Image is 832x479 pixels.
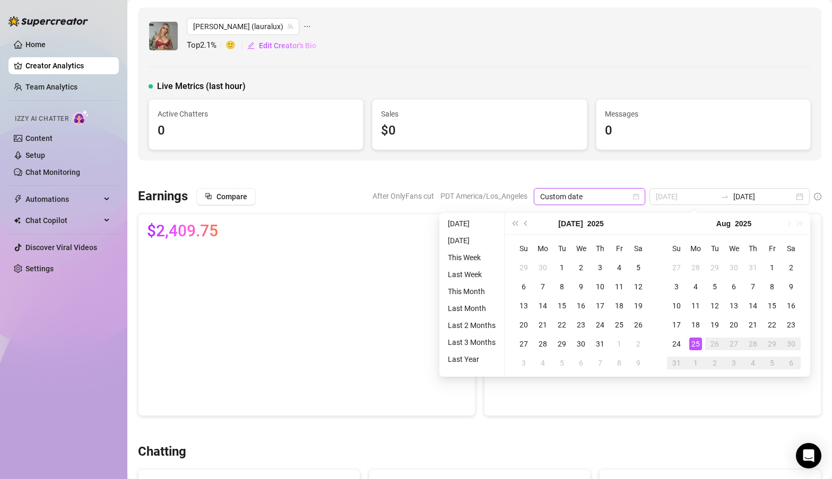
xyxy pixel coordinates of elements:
[158,108,354,120] span: Active Chatters
[591,315,610,334] td: 2025-07-24
[632,280,645,293] div: 12
[591,334,610,353] td: 2025-07-31
[517,299,530,312] div: 13
[766,357,778,369] div: 5
[594,318,606,331] div: 24
[670,357,683,369] div: 31
[667,315,686,334] td: 2025-08-17
[552,315,571,334] td: 2025-07-22
[689,318,702,331] div: 18
[705,258,724,277] td: 2025-07-29
[782,334,801,353] td: 2025-08-30
[444,251,500,264] li: This Week
[743,296,762,315] td: 2025-08-14
[785,261,798,274] div: 2
[372,188,434,204] span: After OnlyFans cut
[556,261,568,274] div: 1
[381,121,578,141] div: $0
[724,296,743,315] td: 2025-08-13
[571,334,591,353] td: 2025-07-30
[571,353,591,372] td: 2025-08-06
[708,357,721,369] div: 2
[25,134,53,143] a: Content
[247,37,317,54] button: Edit Creator's Bio
[613,357,626,369] div: 8
[552,277,571,296] td: 2025-07-08
[656,191,716,202] input: Start date
[552,258,571,277] td: 2025-07-01
[575,299,587,312] div: 16
[705,334,724,353] td: 2025-08-26
[667,239,686,258] th: Su
[138,443,186,460] h3: Chatting
[743,334,762,353] td: 2025-08-28
[444,336,500,349] li: Last 3 Months
[605,121,802,141] div: 0
[667,334,686,353] td: 2025-08-24
[193,19,293,34] span: Laura (lauralux)
[686,239,705,258] th: Mo
[782,296,801,315] td: 2025-08-16
[762,296,782,315] td: 2025-08-15
[716,213,731,234] button: Choose a month
[591,296,610,315] td: 2025-07-17
[708,299,721,312] div: 12
[733,191,794,202] input: End date
[591,353,610,372] td: 2025-08-07
[762,277,782,296] td: 2025-08-08
[613,261,626,274] div: 4
[147,223,218,239] span: $2,409.75
[536,299,549,312] div: 14
[259,41,316,50] span: Edit Creator's Bio
[629,258,648,277] td: 2025-07-05
[571,296,591,315] td: 2025-07-16
[782,239,801,258] th: Sa
[287,23,293,30] span: team
[187,39,226,52] span: Top 2.1 %
[25,168,80,176] a: Chat Monitoring
[782,277,801,296] td: 2025-08-09
[689,280,702,293] div: 4
[727,299,740,312] div: 13
[727,280,740,293] div: 6
[533,277,552,296] td: 2025-07-07
[556,318,568,331] div: 22
[610,315,629,334] td: 2025-07-25
[667,277,686,296] td: 2025-08-03
[785,280,798,293] div: 9
[514,258,533,277] td: 2025-06-29
[25,243,97,252] a: Discover Viral Videos
[594,357,606,369] div: 7
[247,42,255,49] span: edit
[782,258,801,277] td: 2025-08-02
[686,334,705,353] td: 2025-08-25
[762,315,782,334] td: 2025-08-22
[629,353,648,372] td: 2025-08-09
[591,258,610,277] td: 2025-07-03
[514,334,533,353] td: 2025-07-27
[724,315,743,334] td: 2025-08-20
[708,280,721,293] div: 5
[444,234,500,247] li: [DATE]
[594,261,606,274] div: 3
[444,302,500,315] li: Last Month
[571,239,591,258] th: We
[632,318,645,331] div: 26
[632,261,645,274] div: 5
[605,108,802,120] span: Messages
[514,239,533,258] th: Su
[533,239,552,258] th: Mo
[381,108,578,120] span: Sales
[514,277,533,296] td: 2025-07-06
[708,338,721,350] div: 26
[304,18,311,35] span: ellipsis
[705,353,724,372] td: 2025-09-02
[533,353,552,372] td: 2025-08-04
[743,353,762,372] td: 2025-09-04
[782,353,801,372] td: 2025-09-06
[610,239,629,258] th: Fr
[509,213,521,234] button: Last year (Control + left)
[571,277,591,296] td: 2025-07-09
[556,299,568,312] div: 15
[594,299,606,312] div: 17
